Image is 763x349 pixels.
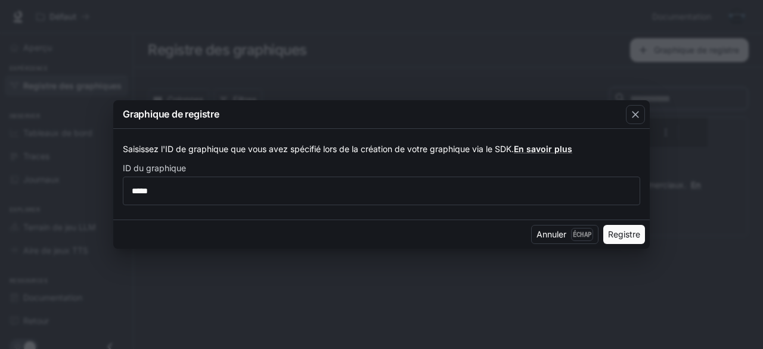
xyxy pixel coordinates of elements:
[123,163,186,173] font: ID du graphique
[536,229,566,239] font: Annuler
[531,225,598,244] button: AnnulerÉchap
[603,225,645,244] button: Registre
[608,229,640,239] font: Registre
[123,144,514,154] font: Saisissez l'ID de graphique que vous avez spécifié lors de la création de votre graphique via le ...
[573,230,591,239] font: Échap
[123,108,219,120] font: Graphique de registre
[514,144,572,154] a: En savoir plus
